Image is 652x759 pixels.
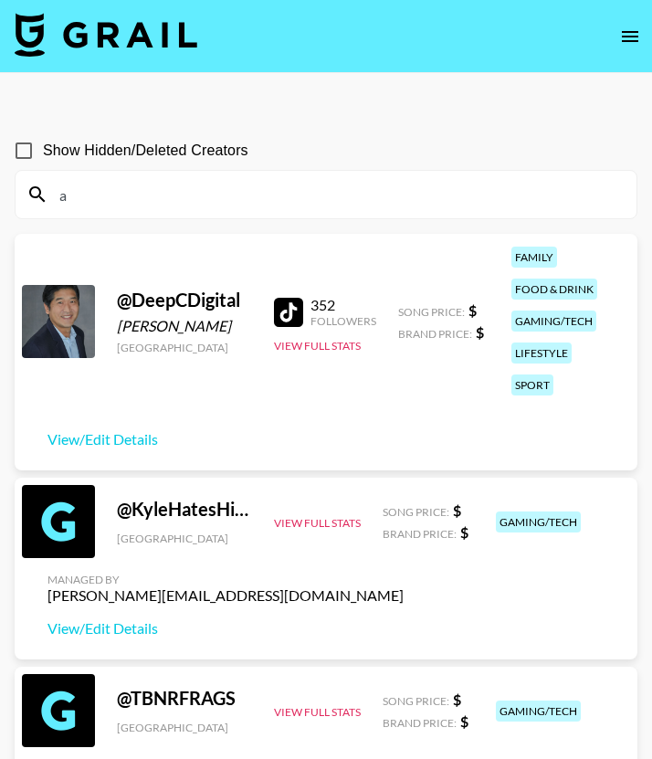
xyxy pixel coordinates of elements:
[310,314,376,328] div: Followers
[511,374,553,395] div: sport
[310,296,376,314] div: 352
[47,573,404,586] div: Managed By
[47,619,404,638] a: View/Edit Details
[511,311,596,332] div: gaming/tech
[274,705,361,719] button: View Full Stats
[468,301,477,319] strong: $
[511,247,557,268] div: family
[274,516,361,530] button: View Full Stats
[117,317,252,335] div: [PERSON_NAME]
[383,694,449,708] span: Song Price:
[15,13,197,57] img: Grail Talent
[511,279,597,300] div: food & drink
[117,341,252,354] div: [GEOGRAPHIC_DATA]
[460,712,468,730] strong: $
[47,430,158,448] a: View/Edit Details
[453,501,461,519] strong: $
[496,701,581,722] div: gaming/tech
[274,339,361,353] button: View Full Stats
[117,687,252,710] div: @ TBNRFRAGS
[398,305,465,319] span: Song Price:
[511,343,572,364] div: lifestyle
[117,532,252,545] div: [GEOGRAPHIC_DATA]
[383,716,457,730] span: Brand Price:
[496,511,581,532] div: gaming/tech
[117,721,252,734] div: [GEOGRAPHIC_DATA]
[383,527,457,541] span: Brand Price:
[43,140,248,162] span: Show Hidden/Deleted Creators
[460,523,468,541] strong: $
[612,18,648,55] button: open drawer
[117,289,252,311] div: @ DeepCDigital
[398,327,472,341] span: Brand Price:
[48,180,626,209] input: Search by User Name
[453,690,461,708] strong: $
[476,323,484,341] strong: $
[47,586,404,605] div: [PERSON_NAME][EMAIL_ADDRESS][DOMAIN_NAME]
[383,505,449,519] span: Song Price:
[117,498,252,521] div: @ KyleHatesHiking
